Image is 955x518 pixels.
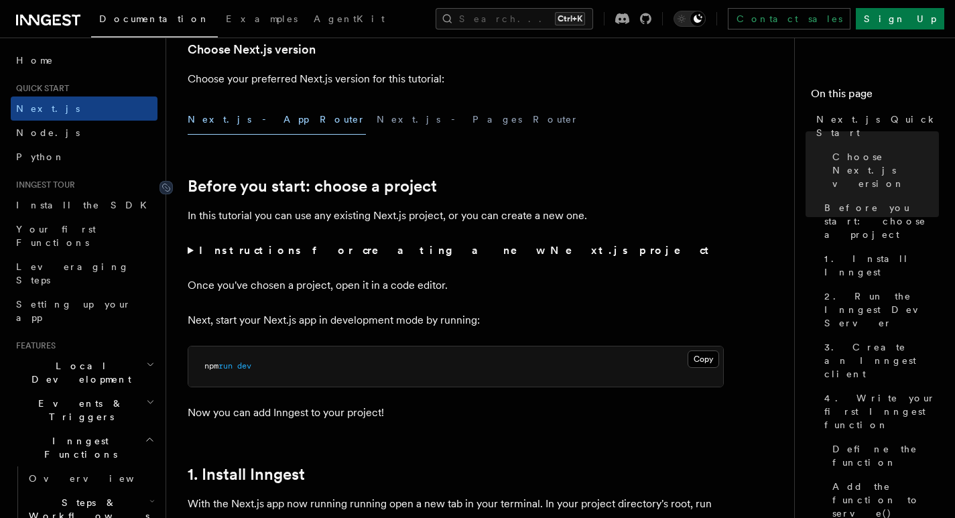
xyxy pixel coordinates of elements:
span: Next.js Quick Start [816,113,939,139]
p: Next, start your Next.js app in development mode by running: [188,311,724,330]
p: Choose your preferred Next.js version for this tutorial: [188,70,724,88]
span: Next.js [16,103,80,114]
span: Your first Functions [16,224,96,248]
span: AgentKit [314,13,385,24]
a: Next.js [11,96,157,121]
span: dev [237,361,251,371]
div: v 4.0.25 [38,21,66,32]
span: 4. Write your first Inngest function [824,391,939,432]
span: Before you start: choose a project [824,201,939,241]
span: run [218,361,233,371]
kbd: Ctrl+K [555,12,585,25]
div: Domain: [DOMAIN_NAME] [35,35,147,46]
button: Next.js - App Router [188,105,366,135]
span: Inngest Functions [11,434,145,461]
div: Domain Overview [51,86,120,94]
button: Local Development [11,354,157,391]
span: 1. Install Inngest [824,252,939,279]
span: Install the SDK [16,200,155,210]
a: Python [11,145,157,169]
div: Keywords by Traffic [148,86,226,94]
img: tab_keywords_by_traffic_grey.svg [133,84,144,95]
h4: On this page [811,86,939,107]
span: Define the function [832,442,939,469]
img: logo_orange.svg [21,21,32,32]
button: Inngest Functions [11,429,157,466]
span: Choose Next.js version [832,150,939,190]
span: Events & Triggers [11,397,146,424]
span: Quick start [11,83,69,94]
a: 2. Run the Inngest Dev Server [819,284,939,335]
a: Choose Next.js version [188,40,316,59]
a: Before you start: choose a project [819,196,939,247]
a: Documentation [91,4,218,38]
a: Overview [23,466,157,491]
a: 4. Write your first Inngest function [819,386,939,437]
a: Next.js Quick Start [811,107,939,145]
a: Node.js [11,121,157,145]
img: tab_domain_overview_orange.svg [36,84,47,95]
span: Node.js [16,127,80,138]
a: Sign Up [856,8,944,29]
a: Before you start: choose a project [188,177,437,196]
a: Install the SDK [11,193,157,217]
a: Your first Functions [11,217,157,255]
a: Home [11,48,157,72]
a: 1. Install Inngest [188,465,305,484]
a: Choose Next.js version [827,145,939,196]
span: npm [204,361,218,371]
span: Features [11,340,56,351]
a: Examples [218,4,306,36]
span: 3. Create an Inngest client [824,340,939,381]
p: Now you can add Inngest to your project! [188,403,724,422]
span: Python [16,151,65,162]
span: Overview [29,473,167,484]
a: Define the function [827,437,939,474]
button: Search...Ctrl+K [436,8,593,29]
span: Examples [226,13,298,24]
a: 3. Create an Inngest client [819,335,939,386]
a: 1. Install Inngest [819,247,939,284]
button: Copy [688,350,719,368]
button: Next.js - Pages Router [377,105,579,135]
span: 2. Run the Inngest Dev Server [824,289,939,330]
span: Setting up your app [16,299,131,323]
a: Leveraging Steps [11,255,157,292]
span: Home [16,54,54,67]
button: Toggle dark mode [674,11,706,27]
p: Once you've chosen a project, open it in a code editor. [188,276,724,295]
button: Events & Triggers [11,391,157,429]
strong: Instructions for creating a new Next.js project [199,244,714,257]
span: Inngest tour [11,180,75,190]
a: Contact sales [728,8,850,29]
p: In this tutorial you can use any existing Next.js project, or you can create a new one. [188,206,724,225]
a: Setting up your app [11,292,157,330]
summary: Instructions for creating a new Next.js project [188,241,724,260]
span: Leveraging Steps [16,261,129,285]
span: Documentation [99,13,210,24]
span: Local Development [11,359,146,386]
a: AgentKit [306,4,393,36]
img: website_grey.svg [21,35,32,46]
